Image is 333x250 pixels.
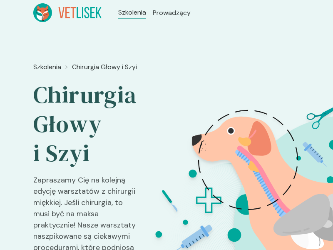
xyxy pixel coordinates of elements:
a: Chirurgia Głowy i Szyi [72,62,137,72]
a: Prowadzący [153,8,191,18]
a: Szkolenia [118,7,146,17]
a: Szkolenia [33,62,61,72]
h2: Chirurgia Głowy i Szyi [33,80,137,168]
